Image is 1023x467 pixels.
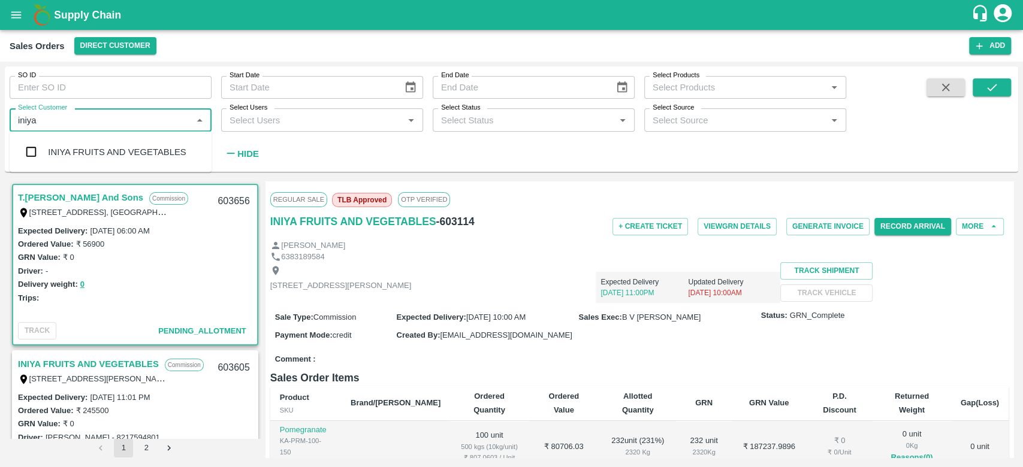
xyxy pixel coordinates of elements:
[971,4,992,26] div: customer-support
[281,251,324,263] p: 6383189584
[961,398,999,407] b: Gap(Loss)
[332,193,392,207] span: TLB Approved
[280,405,331,416] div: SKU
[440,330,572,339] span: [EMAIL_ADDRESS][DOMAIN_NAME]
[225,112,400,128] input: Select Users
[270,369,1009,386] h6: Sales Order Items
[90,393,150,402] label: [DATE] 11:01 PM
[956,218,1004,235] button: More
[686,435,722,457] div: 232 unit
[18,356,159,372] a: INIYA FRUITS AND VEGETABLES
[780,262,873,280] button: Track Shipment
[313,313,357,322] span: Commission
[823,392,856,414] b: P.D. Discount
[816,447,864,457] div: ₹ 0 / Unit
[237,149,258,159] strong: Hide
[441,71,469,80] label: End Date
[826,80,842,95] button: Open
[433,76,606,99] input: End Date
[76,406,108,415] label: ₹ 245500
[80,278,85,292] button: 0
[399,76,422,99] button: Choose date
[18,406,73,415] label: Ordered Value:
[351,398,440,407] b: Brand/[PERSON_NAME]
[18,239,73,248] label: Ordered Value:
[18,226,87,235] label: Expected Delivery :
[90,226,149,235] label: [DATE] 06:00 AM
[114,438,133,457] button: page 1
[270,192,327,207] span: Regular Sale
[159,438,179,457] button: Go to next page
[611,76,633,99] button: Choose date
[403,113,419,128] button: Open
[30,3,54,27] img: logo
[882,451,941,465] button: Reasons(0)
[882,429,941,465] div: 0 unit
[10,38,65,54] div: Sales Orders
[615,113,630,128] button: Open
[396,313,466,322] label: Expected Delivery :
[466,313,526,322] span: [DATE] 10:00 AM
[18,190,143,205] a: T.[PERSON_NAME] And Sons
[210,354,256,382] div: 603605
[63,253,74,262] label: ₹ 0
[18,293,39,302] label: Trips:
[192,113,207,128] button: Close
[149,192,188,205] p: Commission
[230,71,259,80] label: Start Date
[137,438,156,457] button: Go to page 2
[46,266,48,275] label: -
[158,326,246,335] span: Pending_Allotment
[874,218,951,235] button: Record Arrival
[786,218,870,235] button: Generate Invoice
[165,359,204,371] p: Commission
[76,239,104,248] label: ₹ 56900
[882,440,941,451] div: 0 Kg
[816,435,864,447] div: ₹ 0
[18,280,78,289] label: Delivery weight:
[790,310,845,322] span: GRN_Complete
[18,253,61,262] label: GRN Value:
[826,113,842,128] button: Open
[18,433,43,442] label: Driver:
[698,218,777,235] button: ViewGRN Details
[600,277,688,287] p: Expected Delivery
[18,103,67,113] label: Select Customer
[653,71,699,80] label: Select Products
[29,207,393,217] label: [STREET_ADDRESS], [GEOGRAPHIC_DATA], [GEOGRAPHIC_DATA], 221007, [GEOGRAPHIC_DATA]
[280,393,309,402] b: Product
[460,452,518,463] div: ₹ 807.0603 / Unit
[48,145,186,159] div: INIYA FRUITS AND VEGETABLES
[612,218,688,235] button: + Create Ticket
[686,447,722,457] div: 2320 Kg
[895,392,929,414] b: Returned Weight
[280,424,331,436] p: Pomegranate
[653,103,694,113] label: Select Source
[18,266,43,275] label: Driver:
[761,310,787,322] label: Status:
[221,76,394,99] input: Start Date
[275,354,316,365] label: Comment :
[579,313,622,322] label: Sales Exec :
[600,287,688,298] p: [DATE] 11:00PM
[63,419,74,428] label: ₹ 0
[54,9,121,21] b: Supply Chain
[749,398,789,407] b: GRN Value
[333,330,352,339] span: credit
[695,398,713,407] b: GRN
[74,37,156,54] button: Select DC
[436,112,611,128] input: Select Status
[275,313,313,322] label: Sale Type :
[648,112,823,128] input: Select Source
[210,187,256,216] div: 603656
[89,438,180,457] nav: pagination navigation
[13,112,188,128] input: Select Customer
[473,392,505,414] b: Ordered Quantity
[622,313,701,322] span: B V [PERSON_NAME]
[18,419,61,428] label: GRN Value:
[648,80,823,95] input: Select Products
[18,71,36,80] label: SO ID
[270,280,412,292] p: [STREET_ADDRESS][PERSON_NAME]
[441,103,481,113] label: Select Status
[221,144,262,164] button: Hide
